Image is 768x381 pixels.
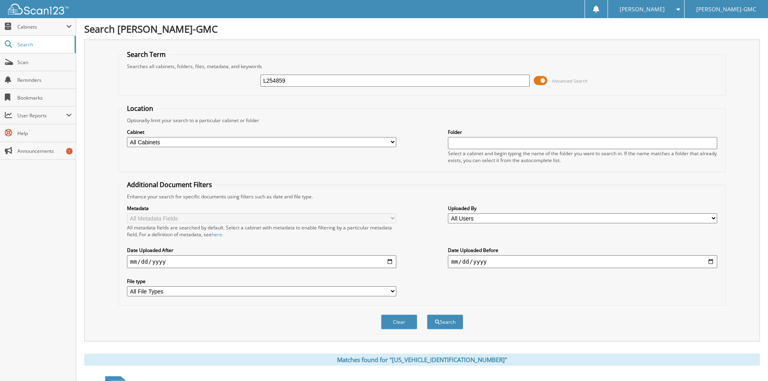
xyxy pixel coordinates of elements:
span: [PERSON_NAME] [620,7,665,12]
div: Matches found for "[US_VEHICLE_IDENTIFICATION_NUMBER]" [84,354,760,366]
label: Date Uploaded After [127,247,396,254]
span: Bookmarks [17,94,72,101]
h1: Search [PERSON_NAME]-GMC [84,22,760,35]
span: Cabinets [17,23,66,30]
legend: Search Term [123,50,170,59]
span: Help [17,130,72,137]
div: 1 [66,148,73,154]
label: Date Uploaded Before [448,247,717,254]
div: Select a cabinet and begin typing the name of the folder you want to search in. If the name match... [448,150,717,164]
div: All metadata fields are searched by default. Select a cabinet with metadata to enable filtering b... [127,224,396,238]
div: Searches all cabinets, folders, files, metadata, and keywords [123,63,721,70]
span: Announcements [17,148,72,154]
div: Enhance your search for specific documents using filters such as date and file type. [123,193,721,200]
label: Cabinet [127,129,396,135]
span: [PERSON_NAME]-GMC [696,7,756,12]
span: Advanced Search [552,78,588,84]
button: Search [427,314,463,329]
a: here [212,231,222,238]
label: Uploaded By [448,205,717,212]
label: File type [127,278,396,285]
span: Reminders [17,77,72,83]
span: Search [17,41,71,48]
span: Scan [17,59,72,66]
button: Clear [381,314,417,329]
label: Metadata [127,205,396,212]
input: end [448,255,717,268]
input: start [127,255,396,268]
legend: Additional Document Filters [123,180,216,189]
span: User Reports [17,112,66,119]
legend: Location [123,104,157,113]
img: scan123-logo-white.svg [8,4,69,15]
label: Folder [448,129,717,135]
div: Optionally limit your search to a particular cabinet or folder [123,117,721,124]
